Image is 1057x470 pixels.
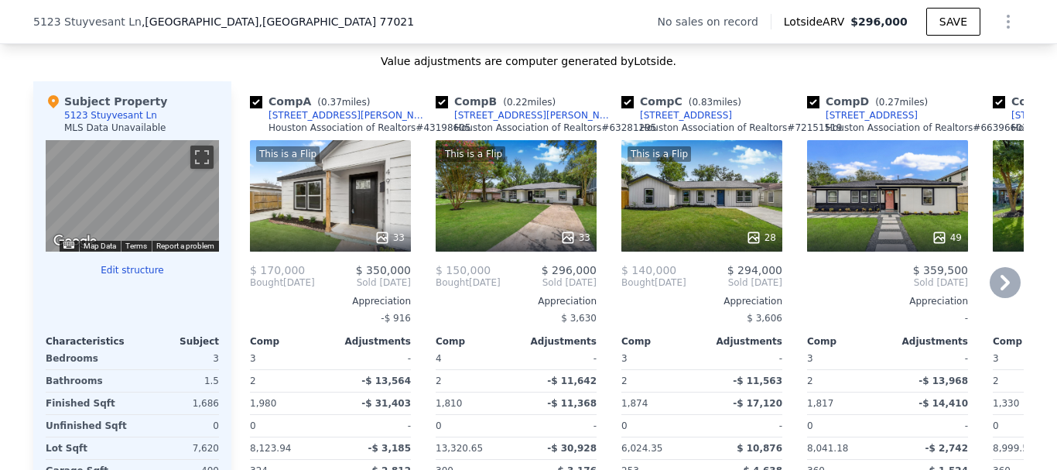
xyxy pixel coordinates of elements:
[869,97,934,108] span: ( miles)
[702,335,782,348] div: Adjustments
[727,264,782,276] span: $ 294,000
[507,97,528,108] span: 0.22
[913,264,968,276] span: $ 359,500
[621,398,648,409] span: 1,874
[682,97,747,108] span: ( miles)
[436,353,442,364] span: 4
[135,348,219,369] div: 3
[807,335,888,348] div: Comp
[519,415,597,437] div: -
[46,140,219,252] div: Map
[547,376,597,386] span: -$ 11,642
[250,94,376,109] div: Comp A
[454,109,615,122] div: [STREET_ADDRESS][PERSON_NAME]
[733,376,782,386] span: -$ 11,563
[733,398,782,409] span: -$ 17,120
[84,241,116,252] button: Map Data
[135,437,219,459] div: 7,620
[46,437,129,459] div: Lot Sqft
[926,8,980,36] button: SAVE
[516,335,597,348] div: Adjustments
[436,420,442,431] span: 0
[250,335,330,348] div: Comp
[256,146,320,162] div: This is a Flip
[334,415,411,437] div: -
[497,97,562,108] span: ( miles)
[807,420,813,431] span: 0
[436,94,562,109] div: Comp B
[436,370,513,392] div: 2
[692,97,713,108] span: 0.83
[519,348,597,369] div: -
[807,353,813,364] span: 3
[361,398,411,409] span: -$ 31,403
[135,415,219,437] div: 0
[993,420,999,431] span: 0
[64,122,166,134] div: MLS Data Unavailable
[250,109,429,122] a: [STREET_ADDRESS][PERSON_NAME]
[807,370,884,392] div: 2
[436,109,615,122] a: [STREET_ADDRESS][PERSON_NAME]
[807,109,918,122] a: [STREET_ADDRESS]
[932,230,962,245] div: 49
[33,53,1024,69] div: Value adjustments are computer generated by Lotside .
[879,97,900,108] span: 0.27
[888,335,968,348] div: Adjustments
[621,335,702,348] div: Comp
[442,146,505,162] div: This is a Flip
[993,443,1034,454] span: 8,999.50
[436,443,483,454] span: 13,320.65
[640,122,842,134] div: Houston Association of Realtors # 72151519
[361,376,411,386] span: -$ 13,564
[156,242,214,250] a: Report a problem
[918,398,968,409] span: -$ 14,410
[269,122,470,134] div: Houston Association of Realtors # 43198605
[436,276,501,289] div: [DATE]
[807,398,833,409] span: 1,817
[321,97,342,108] span: 0.37
[621,109,732,122] a: [STREET_ADDRESS]
[747,313,782,324] span: $ 3,606
[375,230,405,245] div: 33
[46,370,129,392] div: Bathrooms
[621,264,676,276] span: $ 140,000
[250,420,256,431] span: 0
[125,242,147,250] a: Terms (opens in new tab)
[334,348,411,369] div: -
[250,276,315,289] div: [DATE]
[561,313,597,324] span: $ 3,630
[891,348,968,369] div: -
[501,276,597,289] span: Sold [DATE]
[250,264,305,276] span: $ 170,000
[621,353,628,364] span: 3
[658,14,771,29] div: No sales on record
[135,370,219,392] div: 1.5
[621,295,782,307] div: Appreciation
[621,94,747,109] div: Comp C
[737,443,782,454] span: $ 10,876
[918,376,968,386] span: -$ 13,968
[850,15,908,28] span: $296,000
[547,398,597,409] span: -$ 11,368
[436,335,516,348] div: Comp
[993,6,1024,37] button: Show Options
[621,276,655,289] span: Bought
[807,94,934,109] div: Comp D
[621,276,686,289] div: [DATE]
[315,276,411,289] span: Sold [DATE]
[250,295,411,307] div: Appreciation
[436,276,469,289] span: Bought
[250,353,256,364] span: 3
[925,443,968,454] span: -$ 2,742
[269,109,429,122] div: [STREET_ADDRESS][PERSON_NAME]
[356,264,411,276] span: $ 350,000
[993,353,999,364] span: 3
[381,313,411,324] span: -$ 916
[436,295,597,307] div: Appreciation
[705,348,782,369] div: -
[46,393,129,414] div: Finished Sqft
[46,94,167,109] div: Subject Property
[621,370,699,392] div: 2
[330,335,411,348] div: Adjustments
[560,230,590,245] div: 33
